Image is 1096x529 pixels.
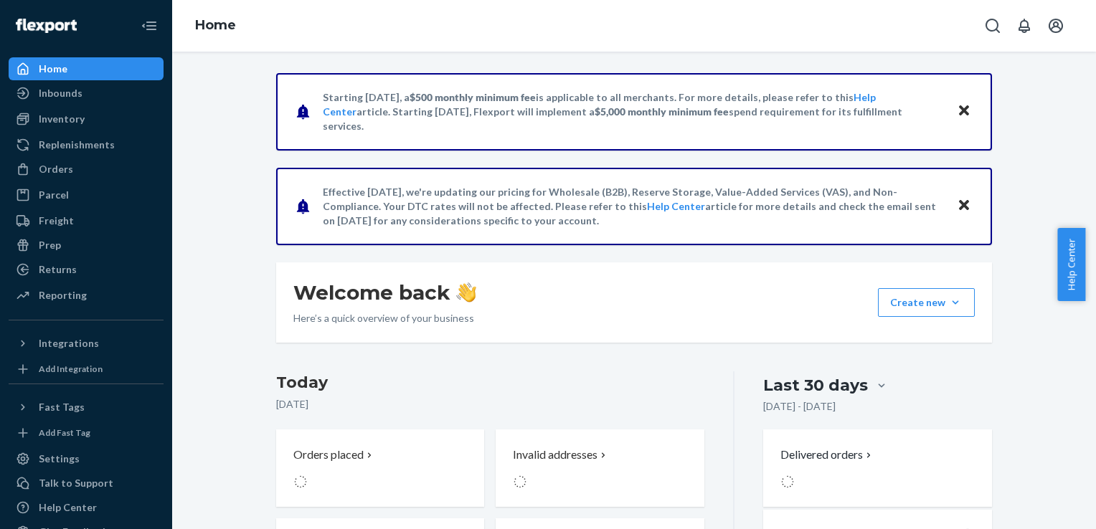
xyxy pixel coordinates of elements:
[9,284,164,307] a: Reporting
[195,17,236,33] a: Home
[9,158,164,181] a: Orders
[276,397,704,411] p: [DATE]
[276,371,704,394] h3: Today
[39,500,97,515] div: Help Center
[39,452,80,466] div: Settings
[9,396,164,419] button: Fast Tags
[39,288,87,302] div: Reporting
[39,426,90,439] div: Add Fast Tag
[410,91,536,103] span: $500 monthly minimum fee
[9,361,164,378] a: Add Integration
[878,288,975,317] button: Create new
[39,112,85,126] div: Inventory
[9,133,164,156] a: Replenishments
[276,429,484,507] button: Orders placed
[496,429,704,507] button: Invalid addresses
[135,11,164,40] button: Close Navigation
[16,19,77,33] img: Flexport logo
[9,472,164,495] button: Talk to Support
[39,262,77,277] div: Returns
[763,374,868,396] div: Last 30 days
[9,332,164,355] button: Integrations
[9,234,164,257] a: Prep
[9,184,164,206] a: Parcel
[39,363,103,375] div: Add Integration
[39,86,82,100] div: Inbounds
[780,447,874,463] button: Delivered orders
[9,57,164,80] a: Home
[39,162,73,176] div: Orders
[293,447,364,463] p: Orders placed
[978,11,1007,40] button: Open Search Box
[39,214,74,228] div: Freight
[1041,11,1070,40] button: Open account menu
[456,282,476,302] img: hand-wave emoji
[955,196,973,216] button: Close
[323,185,943,228] p: Effective [DATE], we're updating our pricing for Wholesale (B2B), Reserve Storage, Value-Added Se...
[595,105,729,118] span: $5,000 monthly minimum fee
[39,62,67,76] div: Home
[647,200,705,212] a: Help Center
[323,90,943,133] p: Starting [DATE], a is applicable to all merchants. For more details, please refer to this article...
[39,138,115,152] div: Replenishments
[39,476,113,490] div: Talk to Support
[9,209,164,232] a: Freight
[513,447,597,463] p: Invalid addresses
[9,496,164,519] a: Help Center
[955,101,973,122] button: Close
[9,82,164,105] a: Inbounds
[293,280,476,305] h1: Welcome back
[39,336,99,351] div: Integrations
[9,424,164,442] a: Add Fast Tag
[9,258,164,281] a: Returns
[763,399,836,414] p: [DATE] - [DATE]
[39,400,85,414] div: Fast Tags
[293,311,476,325] p: Here’s a quick overview of your business
[1010,11,1039,40] button: Open notifications
[1057,228,1085,301] button: Help Center
[9,447,164,470] a: Settings
[39,238,61,252] div: Prep
[9,108,164,130] a: Inventory
[184,5,247,47] ol: breadcrumbs
[39,188,69,202] div: Parcel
